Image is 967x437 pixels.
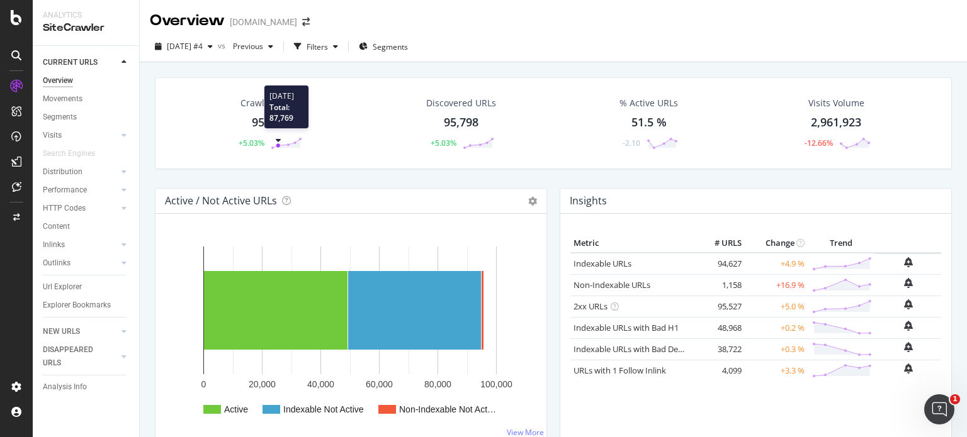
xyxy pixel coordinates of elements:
[574,258,631,269] a: Indexable URLs
[366,379,393,389] text: 60,000
[808,234,875,253] th: Trend
[431,138,456,148] div: +5.03%
[43,202,118,215] a: HTTP Codes
[924,394,954,424] iframe: Intercom live chat
[574,279,650,290] a: Non-Indexable URLs
[631,114,667,131] div: 51.5 %
[694,253,745,275] td: 94,627
[694,317,745,338] td: 48,968
[694,296,745,317] td: 95,527
[166,234,532,430] svg: A chart.
[745,296,808,317] td: +5.0 %
[694,360,745,381] td: 4,099
[805,138,833,148] div: -12.66%
[904,299,913,309] div: bell-plus
[574,343,711,355] a: Indexable URLs with Bad Description
[43,238,65,252] div: Inlinks
[904,342,913,352] div: bell-plus
[354,36,413,57] button: Segments
[224,404,248,414] text: Active
[43,129,62,142] div: Visits
[150,36,218,57] button: [DATE] #4
[43,92,82,106] div: Movements
[574,322,679,333] a: Indexable URLs with Bad H1
[904,257,913,267] div: bell-plus
[43,343,106,370] div: DISAPPEARED URLS
[43,74,130,87] a: Overview
[289,36,343,57] button: Filters
[745,317,808,338] td: +0.2 %
[43,147,108,160] a: Search Engines
[694,338,745,360] td: 38,722
[528,197,537,206] i: Options
[43,111,130,124] a: Segments
[43,74,73,87] div: Overview
[307,379,334,389] text: 40,000
[43,280,82,294] div: Url Explorer
[43,220,130,233] a: Content
[43,10,129,21] div: Analytics
[904,278,913,288] div: bell-plus
[950,394,960,404] span: 1
[43,325,118,338] a: NEW URLS
[808,97,864,109] div: Visits Volume
[43,202,86,215] div: HTTP Codes
[694,234,745,253] th: # URLS
[43,129,118,142] a: Visits
[43,380,87,394] div: Analysis Info
[228,41,263,52] span: Previous
[43,299,130,312] a: Explorer Bookmarks
[240,97,298,109] div: Crawled URLs
[623,138,640,148] div: -2.10
[43,257,71,270] div: Outlinks
[904,321,913,331] div: bell-plus
[43,92,130,106] a: Movements
[745,338,808,360] td: +0.3 %
[283,404,364,414] text: Indexable Not Active
[619,97,678,109] div: % Active URLs
[43,56,98,69] div: CURRENT URLS
[43,165,82,179] div: Distribution
[150,10,225,31] div: Overview
[307,41,328,52] div: Filters
[43,56,118,69] a: CURRENT URLS
[249,379,276,389] text: 20,000
[426,97,496,109] div: Discovered URLs
[43,184,118,197] a: Performance
[811,114,861,131] div: 2,961,923
[574,301,608,312] a: 2xx URLs
[252,114,286,131] div: 95,785
[43,165,118,179] a: Distribution
[43,299,111,312] div: Explorer Bookmarks
[43,280,130,294] a: Url Explorer
[399,404,496,414] text: Non-Indexable Not Act…
[218,40,228,51] span: vs
[480,379,512,389] text: 100,000
[570,192,607,209] h4: Insights
[43,380,130,394] a: Analysis Info
[43,147,95,160] div: Search Engines
[373,41,408,52] span: Segments
[904,363,913,373] div: bell-plus
[745,234,808,253] th: Change
[43,111,77,124] div: Segments
[167,41,203,52] span: 2025 Oct. 2nd #4
[201,379,206,389] text: 0
[43,184,87,197] div: Performance
[43,220,70,233] div: Content
[745,360,808,381] td: +3.3 %
[424,379,451,389] text: 80,000
[694,274,745,296] td: 1,158
[228,36,278,57] button: Previous
[574,365,666,376] a: URLs with 1 Follow Inlink
[444,114,478,131] div: 95,798
[165,192,277,209] h4: Active / Not Active URLs
[43,238,118,252] a: Inlinks
[239,138,264,148] div: +5.03%
[43,257,118,270] a: Outlinks
[745,274,808,296] td: +16.9 %
[43,325,80,338] div: NEW URLS
[230,16,297,28] div: [DOMAIN_NAME]
[302,18,310,26] div: arrow-right-arrow-left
